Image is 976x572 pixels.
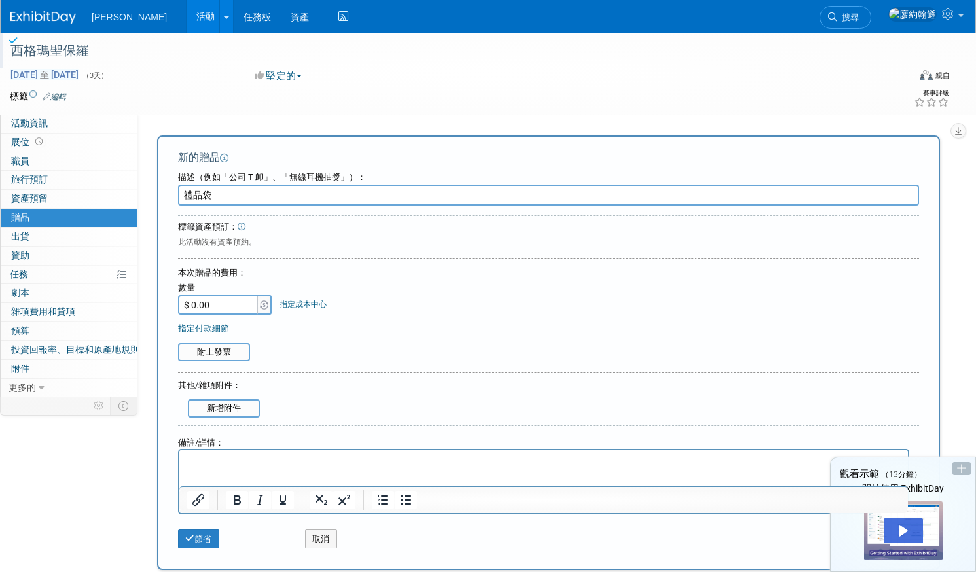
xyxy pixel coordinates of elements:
a: 劇本 [1,284,137,302]
img: 廖約翰遜 [888,7,937,22]
font: 節省 [194,534,212,544]
font: 更多的 [9,382,36,393]
font: 觀看示範 [840,468,879,480]
div: 活動形式 [810,68,950,88]
a: 活動資訊 [1,115,137,133]
font: 至 [40,69,49,80]
font: 數量 [178,283,195,293]
a: 預算 [1,322,137,340]
button: 上標 [333,491,355,509]
td: 切換事件標籤 [111,397,137,414]
img: Format-Inperson.png [920,70,933,80]
font: 贊助 [11,250,29,260]
a: 任務 [1,266,137,284]
font: [PERSON_NAME] [92,12,167,22]
font: 旅行預訂 [11,174,48,185]
font: 活動 [196,11,215,22]
font: 此活動沒有資產預約。 [178,238,257,247]
font: 資產 [291,12,309,22]
font: 投資回報率、目標和原產地規則 [11,344,139,355]
button: 插入/編輯鏈接 [187,491,209,509]
button: 項目符號列表 [395,491,417,509]
a: 搜尋 [820,6,871,29]
iframe: 富文本區域 [179,450,908,486]
a: 指定付款細節 [178,323,229,333]
font: 展位 [11,137,29,147]
font: 贈品 [11,212,29,223]
a: 出貨 [1,228,137,246]
td: 個人化事件標籤條 [88,397,111,414]
font: 賽事評級 [923,89,949,96]
font: 新的贈品 [178,151,220,164]
font: 職員 [11,156,29,166]
img: 展覽日 [10,11,76,24]
font: （13分鐘） [881,470,922,479]
button: 斜體 [249,491,271,509]
font: 取消 [312,534,330,544]
font: （3天） [82,71,108,80]
a: 贊助 [1,247,137,265]
font: 編輯 [50,92,66,101]
font: 其他/雜項附件： [178,380,241,390]
font: 開始使用 ExhibitDay [862,483,944,493]
button: 下標 [310,491,333,509]
font: 備註/詳情： [178,438,224,448]
a: 雜項費用和貸項 [1,303,137,321]
font: [DATE] [51,69,79,80]
font: 活動資訊 [11,118,48,128]
font: 任務板 [244,12,271,22]
a: 更多的 [1,379,137,397]
a: 贈品 [1,209,137,227]
font: 堅定的 [266,70,297,82]
font: 附件 [11,363,29,374]
a: 旅行預訂 [1,171,137,189]
a: 編輯 [43,92,66,101]
font: 標籤資產預訂： [178,222,238,232]
font: 出貨 [11,231,29,241]
font: [DATE] [10,69,38,80]
font: 資產預留 [11,193,48,204]
font: 親自 [935,71,950,80]
div: 玩 [884,518,923,543]
button: 大膽的 [226,491,248,509]
span: 展位尚未預訂 [33,137,45,147]
font: 雜項費用和貸項 [11,306,75,317]
button: 編號列表 [372,491,394,509]
a: 投資回報率、目標和原產地規則 [1,341,137,359]
div: 西格瑪聖保羅 [6,39,870,63]
button: 強調 [272,491,294,509]
font: 搜尋 [842,12,859,22]
font: 描述（例如「公司 T 卹」、「無線耳機抽獎」）： [178,172,366,182]
font: 預算 [11,325,29,336]
font: 十 [957,463,966,474]
a: 指定成本中心 [280,300,327,309]
font: 劇本 [11,287,29,298]
a: 附件 [1,360,137,378]
div: 解僱 [952,462,971,475]
font: 任務 [10,269,28,279]
button: 取消 [305,529,337,548]
a: 職員 [1,152,137,171]
button: 節省 [178,529,219,548]
font: 標籤 [10,91,28,101]
button: 堅定的 [250,69,307,83]
a: 資產預留 [1,190,137,208]
font: 本次贈品的費用： [178,268,246,277]
a: 展位 [1,134,137,152]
